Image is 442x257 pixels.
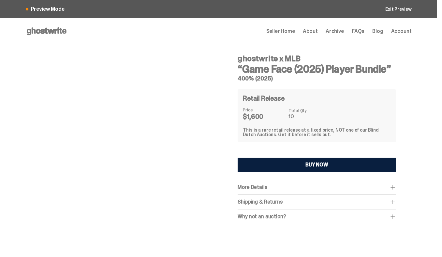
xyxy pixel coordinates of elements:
[243,128,390,137] div: This is a rare retail release at a fixed price, NOT one of our Blind Dutch Auctions. Get it befor...
[326,29,344,34] a: Archive
[266,29,295,34] a: Seller Home
[238,213,396,220] div: Why not an auction?
[288,114,307,119] dd: 10
[243,107,275,112] dt: Price
[238,76,396,81] h5: 400% (2025)
[238,199,396,205] div: Shipping & Returns
[352,29,364,34] a: FAQs
[303,29,318,34] a: About
[31,7,65,12] span: Preview Mode
[288,108,307,113] dt: Total Qty
[391,29,412,34] a: Account
[243,95,284,102] h4: Retail Release
[385,7,411,11] a: Exit Preview
[238,158,396,172] button: BUY NOW
[372,29,383,34] a: Blog
[305,162,328,167] div: BUY NOW
[238,64,396,74] h3: “Game Face (2025) Player Bundle”
[238,55,396,63] h4: ghostwrite x MLB
[238,184,267,191] span: More Details
[243,113,275,120] dd: $1,600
